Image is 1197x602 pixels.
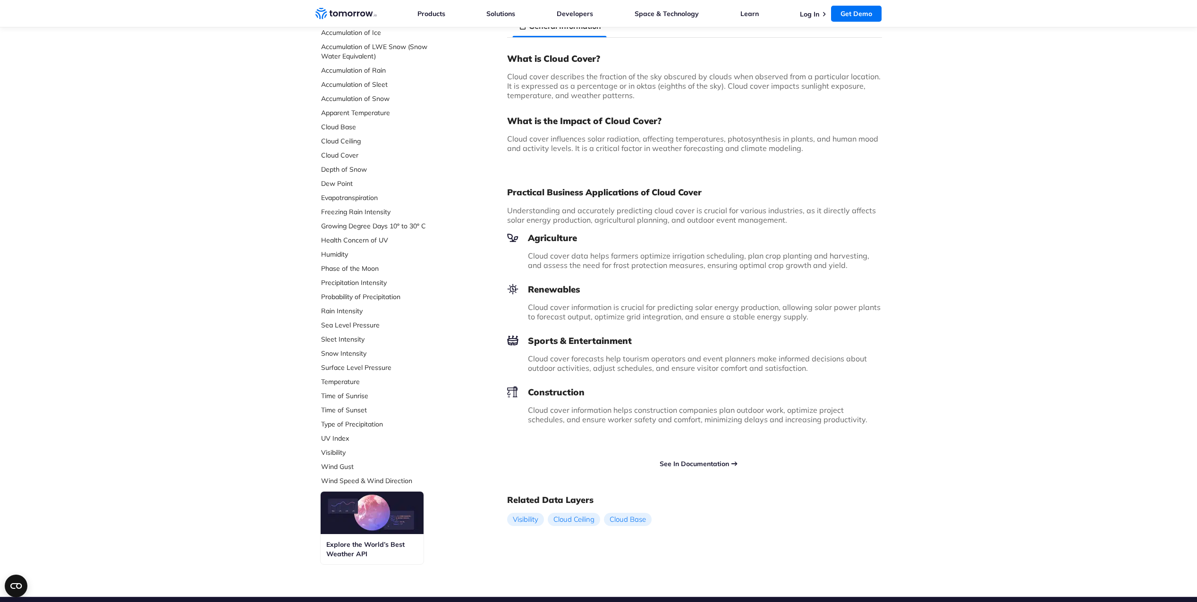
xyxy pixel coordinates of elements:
[321,28,447,37] a: Accumulation of Ice
[507,134,878,153] span: Cloud cover influences solar radiation, affecting temperatures, photosynthesis in plants, and hum...
[528,354,867,373] span: Cloud cover forecasts help tourism operators and event planners make informed decisions about out...
[321,334,447,344] a: Sleet Intensity
[321,448,447,457] a: Visibility
[507,386,882,398] h3: Construction
[507,115,882,126] h3: What is the Impact of Cloud Cover?
[660,460,729,468] a: See In Documentation
[486,9,515,18] a: Solutions
[321,207,447,217] a: Freezing Rain Intensity
[321,250,447,259] a: Humidity
[528,251,869,270] span: Cloud cover data helps farmers optimize irrigation scheduling, plan crop planting and harvesting,...
[321,150,447,160] a: Cloud Cover
[507,206,876,225] span: Understanding and accurately predicting cloud cover is crucial for various industries, as it dire...
[528,405,867,424] span: Cloud cover information helps construction companies plan outdoor work, optimize project schedule...
[321,136,447,146] a: Cloud Ceiling
[321,165,447,174] a: Depth of Snow
[507,53,882,64] h3: What is Cloud Cover?
[315,7,377,21] a: Home link
[507,232,882,243] h3: Agriculture
[507,72,881,100] span: Cloud cover describes the fraction of the sky obscured by clouds when observed from a particular ...
[507,494,882,506] h2: Related Data Layers
[321,278,447,287] a: Precipitation Intensity
[831,6,882,22] a: Get Demo
[507,187,882,198] h2: Practical Business Applications of Cloud Cover
[321,94,447,103] a: Accumulation of Snow
[321,320,447,330] a: Sea Level Pressure
[321,264,447,273] a: Phase of the Moon
[604,513,652,526] a: Cloud Base
[321,363,447,372] a: Surface Level Pressure
[321,80,447,89] a: Accumulation of Sleet
[321,66,447,75] a: Accumulation of Rain
[321,377,447,386] a: Temperature
[321,434,447,443] a: UV Index
[321,179,447,188] a: Dew Point
[635,9,699,18] a: Space & Technology
[800,10,819,18] a: Log In
[321,42,447,61] a: Accumulation of LWE Snow (Snow Water Equivalent)
[417,9,445,18] a: Products
[507,513,544,526] a: Visibility
[528,302,881,321] span: Cloud cover information is crucial for predicting solar energy production, allowing solar power p...
[321,492,424,564] a: Explore the World’s Best Weather API
[321,306,447,316] a: Rain Intensity
[321,108,447,117] a: Apparent Temperature
[321,405,447,415] a: Time of Sunset
[548,513,600,526] a: Cloud Ceiling
[321,221,447,231] a: Growing Degree Days 10° to 30° C
[507,335,882,346] h3: Sports & Entertainment
[321,391,447,401] a: Time of Sunrise
[5,575,27,597] button: Open CMP widget
[321,193,447,202] a: Evapotranspiration
[507,284,882,295] h3: Renewables
[321,419,447,429] a: Type of Precipitation
[321,462,447,471] a: Wind Gust
[321,235,447,245] a: Health Concern of UV
[321,476,447,485] a: Wind Speed & Wind Direction
[740,9,759,18] a: Learn
[321,292,447,301] a: Probability of Precipitation
[326,540,418,559] h3: Explore the World’s Best Weather API
[557,9,593,18] a: Developers
[321,349,447,358] a: Snow Intensity
[321,122,447,132] a: Cloud Base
